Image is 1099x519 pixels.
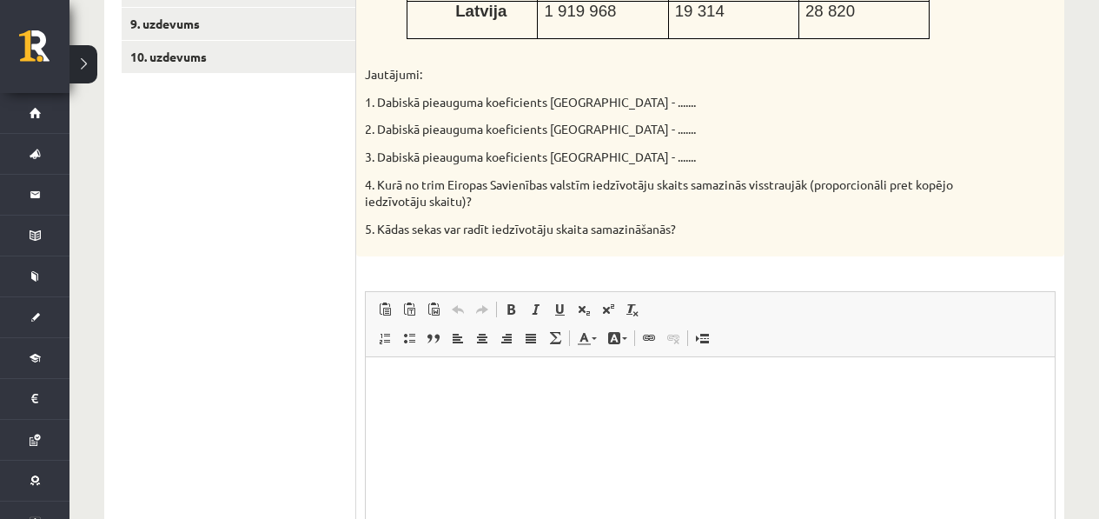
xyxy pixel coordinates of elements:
[637,327,661,349] a: Вставить/Редактировать ссылку (⌘+K)
[397,327,421,349] a: Вставить / удалить маркированный список
[365,221,969,238] p: 5. Kādas sekas var radīt iedzīvotāju skaita samazināšanās?
[122,41,355,73] a: 10. uzdevums
[365,94,969,111] p: 1. Dabiskā pieauguma koeficients [GEOGRAPHIC_DATA] - .......
[19,30,70,74] a: Rīgas 1. Tālmācības vidusskola
[397,298,421,321] a: Вставить только текст (⌘+⇧+V)
[661,327,685,349] a: Убрать ссылку
[446,298,470,321] a: Отменить (⌘+Z)
[446,327,470,349] a: По левому краю
[494,327,519,349] a: По правому краю
[675,2,725,20] span: 19 314
[373,327,397,349] a: Вставить / удалить нумерованный список
[365,176,969,210] p: 4. Kurā no trim Eiropas Savienības valstīm iedzīvotāju skaits samazinās visstraujāk (proporcionāl...
[499,298,523,321] a: Полужирный (⌘+B)
[519,327,543,349] a: По ширине
[620,298,645,321] a: Убрать форматирование
[421,298,446,321] a: Вставить из Word
[365,149,969,166] p: 3. Dabiskā pieauguma koeficients [GEOGRAPHIC_DATA] - .......
[365,66,969,83] p: Jautājumi:
[470,298,494,321] a: Повторить (⌘+Y)
[455,2,506,20] span: Latvija
[602,327,632,349] a: Цвет фона
[547,298,572,321] a: Подчеркнутый (⌘+U)
[523,298,547,321] a: Курсив (⌘+I)
[805,2,855,20] span: 28 820
[596,298,620,321] a: Надстрочный индекс
[572,298,596,321] a: Подстрочный индекс
[421,327,446,349] a: Цитата
[544,2,616,20] span: 1 919 968
[543,327,567,349] a: Математика
[690,327,714,349] a: Вставить разрыв страницы для печати
[572,327,602,349] a: Цвет текста
[470,327,494,349] a: По центру
[373,298,397,321] a: Вставить (⌘+V)
[122,8,355,40] a: 9. uzdevums
[365,121,969,138] p: 2. Dabiskā pieauguma koeficients [GEOGRAPHIC_DATA] - .......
